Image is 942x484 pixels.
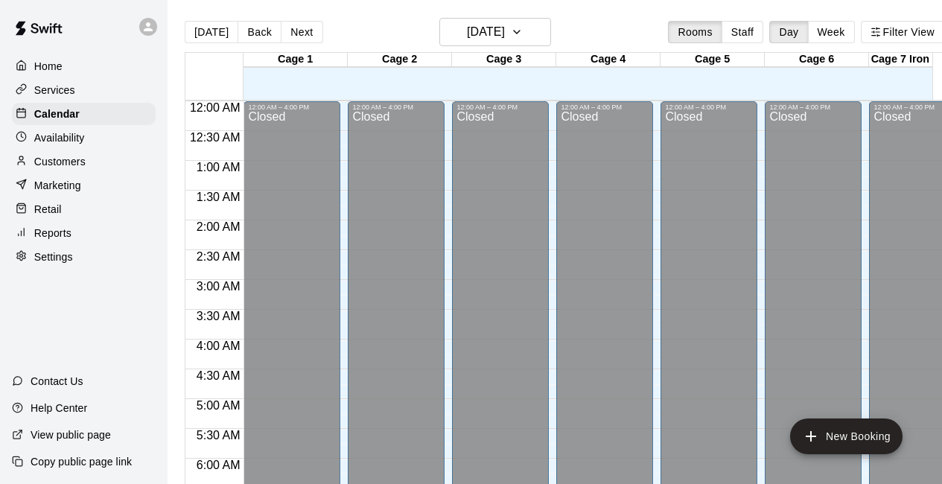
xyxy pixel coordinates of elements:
div: 12:00 AM – 4:00 PM [352,104,440,111]
div: 12:00 AM – 4:00 PM [769,104,857,111]
button: Staff [722,21,764,43]
span: 1:00 AM [193,161,244,173]
div: 12:00 AM – 4:00 PM [561,104,649,111]
a: Settings [12,246,156,268]
div: Cage 6 [765,53,869,67]
button: add [790,418,903,454]
p: Home [34,59,63,74]
div: Cage 5 [661,53,765,67]
div: Cage 2 [348,53,452,67]
div: Cage 1 [244,53,348,67]
p: Contact Us [31,374,83,389]
span: 1:30 AM [193,191,244,203]
button: [DATE] [185,21,238,43]
p: Marketing [34,178,81,193]
p: View public page [31,427,111,442]
span: 3:00 AM [193,280,244,293]
span: 2:00 AM [193,220,244,233]
span: 5:30 AM [193,429,244,442]
div: 12:00 AM – 4:00 PM [456,104,544,111]
button: [DATE] [439,18,551,46]
p: Customers [34,154,86,169]
p: Retail [34,202,62,217]
span: 5:00 AM [193,399,244,412]
a: Availability [12,127,156,149]
a: Reports [12,222,156,244]
a: Marketing [12,174,156,197]
button: Next [281,21,322,43]
p: Reports [34,226,71,241]
span: 6:00 AM [193,459,244,471]
p: Availability [34,130,85,145]
div: Cage 4 [556,53,661,67]
h6: [DATE] [467,22,505,42]
span: 12:30 AM [186,131,244,144]
a: Home [12,55,156,77]
a: Calendar [12,103,156,125]
span: 4:00 AM [193,340,244,352]
button: Rooms [668,21,722,43]
button: Back [238,21,281,43]
div: 12:00 AM – 4:00 PM [665,104,753,111]
span: 3:30 AM [193,310,244,322]
button: Week [808,21,855,43]
p: Services [34,83,75,98]
a: Retail [12,198,156,220]
div: 12:00 AM – 4:00 PM [248,104,336,111]
a: Customers [12,150,156,173]
p: Settings [34,249,73,264]
p: Copy public page link [31,454,132,469]
span: 4:30 AM [193,369,244,382]
span: 12:00 AM [186,101,244,114]
button: Day [769,21,808,43]
a: Services [12,79,156,101]
div: Cage 3 [452,53,556,67]
p: Help Center [31,401,87,415]
span: 2:30 AM [193,250,244,263]
p: Calendar [34,106,80,121]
